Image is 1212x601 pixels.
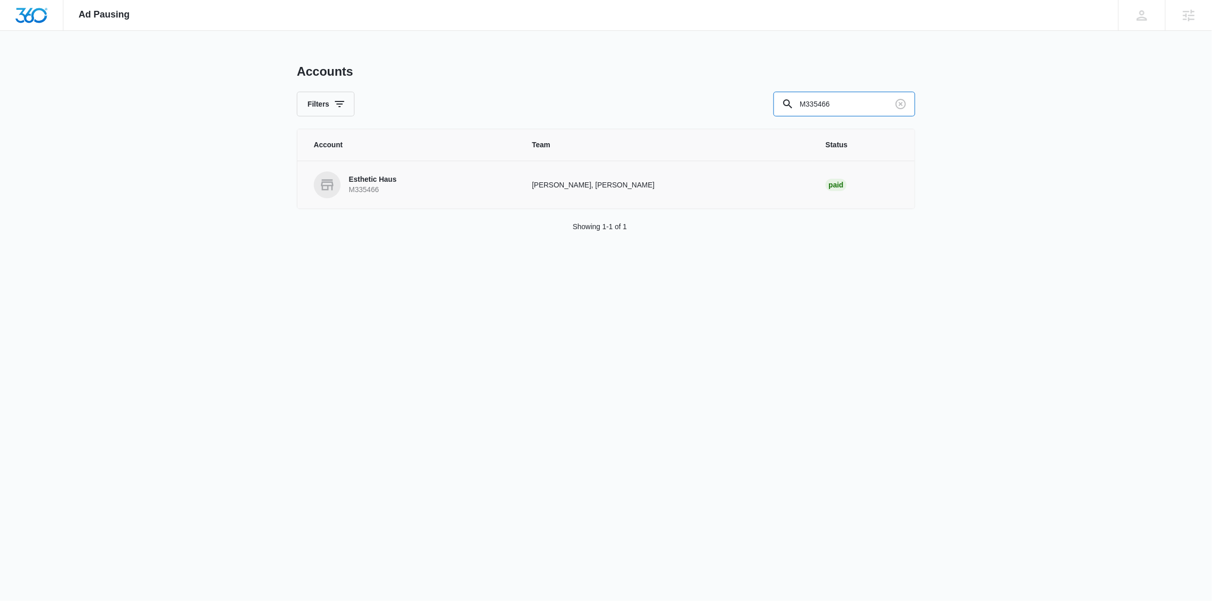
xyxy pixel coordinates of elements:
span: Status [826,140,898,150]
a: Esthetic HausM335466 [314,171,507,198]
span: Account [314,140,507,150]
div: Paid [826,179,847,191]
p: M335466 [349,185,397,195]
button: Clear [893,96,909,112]
p: Esthetic Haus [349,175,397,185]
h1: Accounts [297,64,353,79]
button: Filters [297,92,355,116]
p: Showing 1-1 of 1 [573,221,627,232]
span: Ad Pausing [79,9,130,20]
input: Search By Account Number [773,92,915,116]
p: [PERSON_NAME], [PERSON_NAME] [532,180,801,191]
span: Team [532,140,801,150]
